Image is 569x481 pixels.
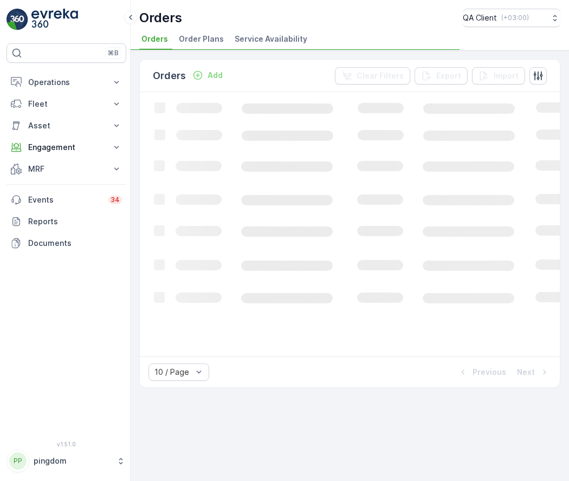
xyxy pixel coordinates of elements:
p: MRF [28,164,105,174]
button: Operations [7,71,126,93]
button: MRF [7,158,126,180]
div: PP [9,452,27,470]
p: Clear Filters [357,70,404,81]
p: pingdom [34,456,111,466]
p: QA Client [463,12,497,23]
a: Documents [7,232,126,254]
button: Export [415,67,468,84]
button: Clear Filters [335,67,410,84]
p: Reports [28,216,122,227]
button: Asset [7,115,126,136]
p: Documents [28,238,122,249]
p: Orders [139,9,182,27]
span: Service Availability [235,34,307,44]
p: Engagement [28,142,105,153]
button: Engagement [7,136,126,158]
img: logo [7,9,28,30]
a: Reports [7,211,126,232]
p: Asset [28,120,105,131]
p: Operations [28,77,105,88]
a: Events34 [7,189,126,211]
p: Add [208,70,223,81]
p: ⌘B [108,49,119,57]
p: Previous [473,367,506,378]
img: logo_light-DOdMpM7g.png [31,9,78,30]
button: QA Client(+03:00) [463,9,560,27]
button: Previous [456,366,507,379]
p: ( +03:00 ) [501,14,529,22]
p: Orders [153,68,186,83]
button: Next [516,366,551,379]
button: Add [188,69,227,82]
span: v 1.51.0 [7,441,126,447]
button: Import [472,67,525,84]
span: Order Plans [179,34,224,44]
button: Fleet [7,93,126,115]
button: PPpingdom [7,450,126,472]
p: Events [28,194,102,205]
p: Export [436,70,461,81]
p: 34 [111,196,120,204]
p: Fleet [28,99,105,109]
span: Orders [141,34,168,44]
p: Import [494,70,519,81]
p: Next [517,367,535,378]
